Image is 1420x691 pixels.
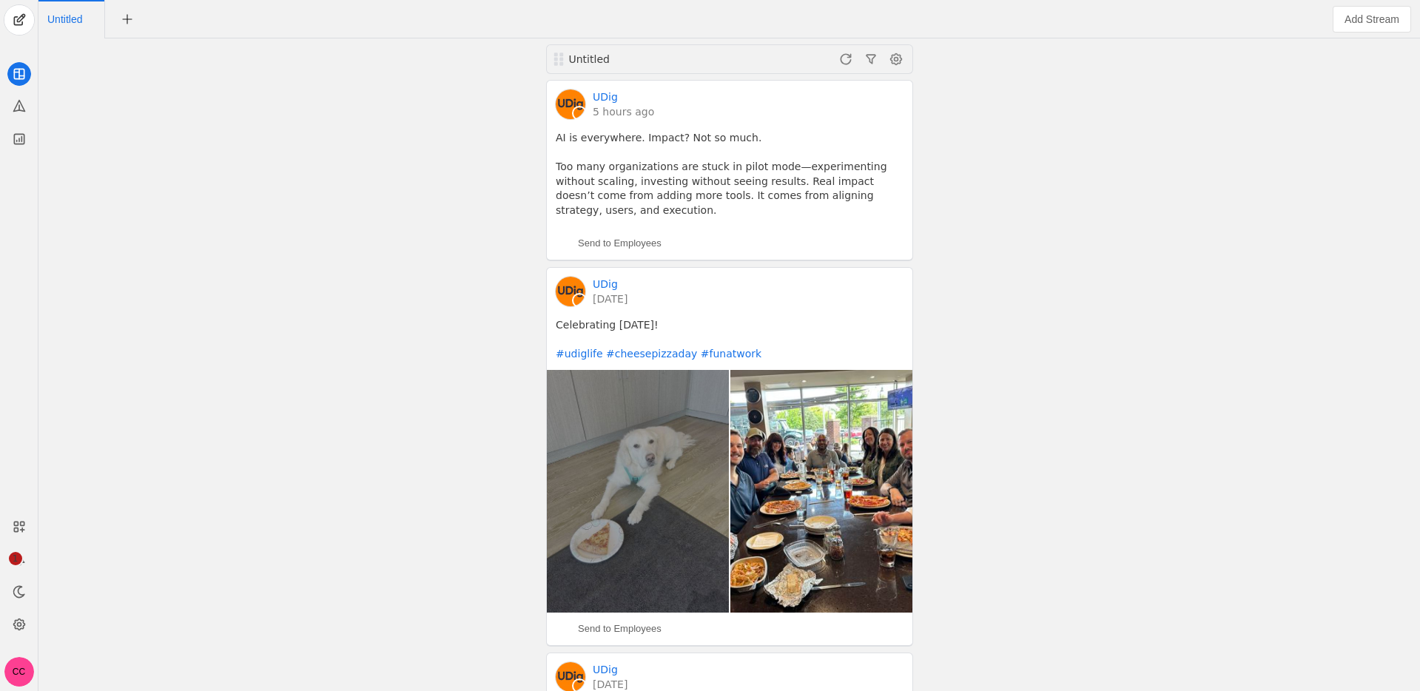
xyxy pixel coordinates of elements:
a: [DATE] [593,291,627,306]
img: cache [556,277,585,306]
a: #funatwork [700,348,761,360]
img: undefined [547,370,729,613]
img: undefined [730,370,912,613]
a: UDig [593,277,618,291]
a: #cheesepizzaday [606,348,697,360]
a: UDig [593,90,618,104]
div: Send to Employees [578,621,662,636]
pre: AI is everywhere. Impact? Not so much. Too many organizations are stuck in pilot mode—experimenti... [556,131,904,218]
button: Send to Employees [553,232,667,255]
a: #udiglife [556,348,603,360]
span: 1 [9,552,22,565]
pre: Celebrating [DATE]! [556,318,904,362]
span: Add Stream [1345,12,1399,27]
div: Untitled [569,52,745,67]
button: Send to Employees [553,617,667,641]
div: Send to Employees [578,236,662,251]
span: Click to edit name [47,14,82,24]
a: 5 hours ago [593,104,654,119]
img: cache [556,90,585,119]
a: UDig [593,662,618,677]
app-icon-button: New Tab [114,13,141,24]
button: CC [4,657,34,687]
button: Add Stream [1333,6,1411,33]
